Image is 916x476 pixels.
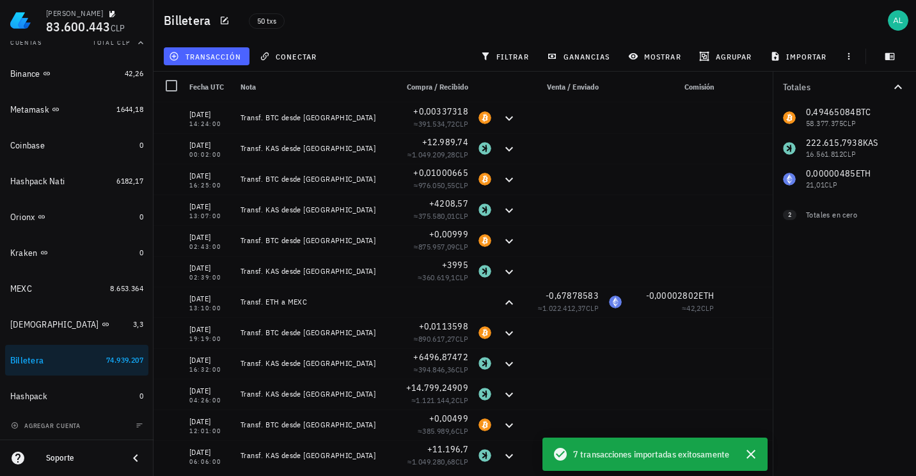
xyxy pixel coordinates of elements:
div: [DATE] [189,292,230,305]
span: Nota [241,82,256,91]
span: ≈ [538,303,599,313]
span: Comisión [684,82,714,91]
span: ≈ [411,395,468,405]
div: Hashpack Nati [10,176,65,187]
div: KAS-icon [478,449,491,462]
span: CLP [455,150,468,159]
div: Transf. KAS desde [GEOGRAPHIC_DATA] [241,358,386,369]
span: ≈ [414,119,468,129]
span: 1.022.412,37 [542,303,586,313]
span: CLP [455,119,468,129]
div: Transf. BTC desde [GEOGRAPHIC_DATA] [241,113,386,123]
span: 83.600.443 [46,18,111,35]
div: Billetera [10,355,43,366]
span: CLP [455,273,468,282]
div: Totales en cero [806,209,880,221]
span: 890.617,27 [418,334,455,344]
span: ≈ [414,242,468,251]
span: Venta / Enviado [547,82,599,91]
div: Transf. BTC desde [GEOGRAPHIC_DATA] [241,328,386,338]
span: ETH [699,290,714,301]
div: Transf. BTC desde [GEOGRAPHIC_DATA] [241,174,386,184]
span: CLP [455,426,468,436]
div: KAS-icon [478,265,491,278]
div: Transf. BTC desde [GEOGRAPHIC_DATA] [241,235,386,246]
div: Compra / Recibido [391,72,473,102]
span: +0,00337318 [413,106,468,117]
span: 0 [139,212,143,221]
button: Totales [773,72,916,102]
div: 13:07:00 [189,213,230,219]
span: 1.049.209,28 [412,150,455,159]
span: CLP [455,334,468,344]
div: Transf. BTC desde [GEOGRAPHIC_DATA] [241,420,386,430]
span: ≈ [682,303,714,313]
div: Transf. ETH a MEXC [241,297,386,307]
span: +14.799,24909 [406,382,468,393]
span: agregar cuenta [13,422,81,430]
span: Fecha UTC [189,82,224,91]
span: 3,3 [133,319,143,329]
div: [PERSON_NAME] [46,8,103,19]
span: 976.050,55 [418,180,455,190]
div: 16:25:00 [189,182,230,189]
div: avatar [888,10,908,31]
span: CLP [586,303,599,313]
span: CLP [455,242,468,251]
span: +0,00999 [429,228,468,240]
span: 1644,18 [116,104,143,114]
div: Binance [10,68,40,79]
div: KAS-icon [478,388,491,401]
div: MEXC [10,283,32,294]
span: ≈ [407,150,468,159]
div: KAS-icon [478,357,491,370]
div: [DATE] [189,231,230,244]
div: ETH-icon [609,296,622,308]
span: +0,00499 [429,413,468,424]
div: [DATE] [189,139,230,152]
span: 0 [139,140,143,150]
a: Hashpack 0 [5,381,148,411]
span: +0,01000665 [413,167,468,178]
div: Venta / Enviado [522,72,604,102]
span: conectar [262,51,317,61]
div: BTC-icon [478,326,491,339]
a: Metamask 1644,18 [5,94,148,125]
span: mostrar [631,51,681,61]
div: [DATE] [189,323,230,336]
span: +6496,87472 [413,351,468,363]
span: ≈ [407,457,468,466]
div: 14:24:00 [189,121,230,127]
span: CLP [455,395,468,405]
div: Transf. KAS desde [GEOGRAPHIC_DATA] [241,266,386,276]
button: conectar [255,47,325,65]
div: Transf. KAS desde [GEOGRAPHIC_DATA] [241,205,386,215]
div: BTC-icon [478,234,491,247]
span: +11.196,7 [427,443,468,455]
span: CLP [455,365,468,374]
button: transacción [164,47,249,65]
span: 360.619,1 [422,273,455,282]
span: CLP [701,303,714,313]
div: [DEMOGRAPHIC_DATA] [10,319,99,330]
img: LedgiFi [10,10,31,31]
span: +12.989,74 [422,136,469,148]
span: importar [773,51,827,61]
div: Transf. KAS desde [GEOGRAPHIC_DATA] [241,389,386,399]
div: Comisión [627,72,719,102]
div: [DATE] [189,170,230,182]
span: +4208,57 [429,198,468,209]
div: Kraken [10,248,38,258]
span: 391.534,72 [418,119,455,129]
span: ≈ [418,273,468,282]
button: ganancias [542,47,618,65]
div: [DATE] [189,415,230,428]
span: 7 transacciones importadas exitosamente [573,447,729,461]
span: filtrar [483,51,529,61]
span: 1.049.280,68 [412,457,455,466]
span: -0,67878583 [546,290,599,301]
span: ≈ [414,365,468,374]
a: Billetera 74.939.207 [5,345,148,376]
span: 0 [139,391,143,401]
button: CuentasTotal CLP [5,28,148,58]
